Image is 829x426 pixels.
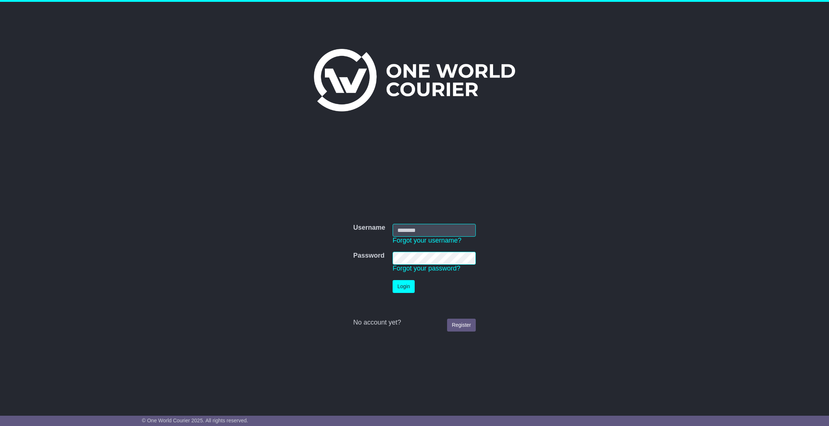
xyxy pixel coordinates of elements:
[447,319,476,332] a: Register
[393,237,461,244] a: Forgot your username?
[142,418,248,423] span: © One World Courier 2025. All rights reserved.
[314,49,515,111] img: One World
[353,319,476,327] div: No account yet?
[393,265,460,272] a: Forgot your password?
[353,252,385,260] label: Password
[353,224,385,232] label: Username
[393,280,415,293] button: Login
